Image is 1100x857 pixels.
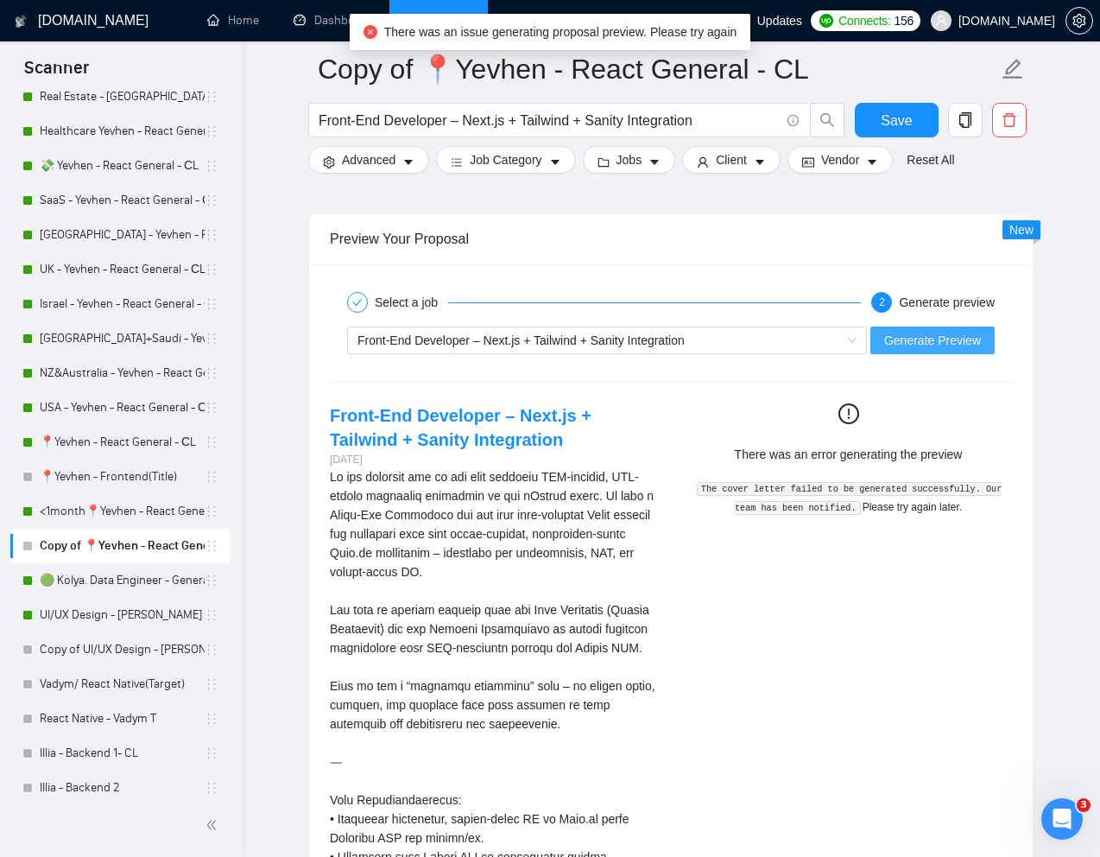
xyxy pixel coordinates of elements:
span: holder [205,228,218,242]
span: holder [205,608,218,622]
code: The cover letter failed to be generated successfully. Our team has been notified. [697,482,1002,515]
span: holder [205,435,218,449]
span: Jobs [616,150,642,169]
li: Illia - Backend 2 [10,771,231,805]
span: holder [205,159,218,173]
li: Illia - Backend 1- CL [10,736,231,771]
button: settingAdvancedcaret-down [308,146,429,174]
span: There was an error generating the preview [735,448,963,461]
a: dashboardDashboard [294,13,372,28]
a: <1month📍Yevhen - React General - СL [40,494,205,529]
a: USA - Yevhen - React General - СL [40,390,205,425]
button: barsJob Categorycaret-down [436,146,575,174]
a: SaaS - Yevhen - React General - СL [40,183,205,218]
span: holder [205,574,218,587]
li: NZ&Australia - Yevhen - React General - СL [10,356,231,390]
span: holder [205,194,218,207]
span: caret-down [549,156,561,168]
input: Scanner name... [318,48,998,91]
a: Reset All [907,150,954,169]
li: React Native - Vadym T [10,701,231,736]
li: 💸 Yevhen - React General - СL [10,149,231,183]
span: holder [205,401,218,415]
iframe: Intercom live chat [1041,798,1083,840]
span: Connects: [838,11,890,30]
a: searchScanner [407,13,471,28]
li: 📍Yevhen - Frontend(Title) [10,460,231,494]
span: setting [323,156,335,168]
div: [DATE] [330,452,657,468]
a: 🟢 Kolya. Data Engineer - General [40,563,205,598]
span: caret-down [648,156,661,168]
span: delete [993,112,1026,128]
a: Illia - Backend 2 [40,771,205,805]
span: check [352,297,363,308]
span: caret-down [754,156,766,168]
button: copy [948,103,983,137]
li: USA - Yevhen - React General - СL [10,390,231,425]
span: holder [205,332,218,346]
span: 156 [895,11,914,30]
a: Healthcare Yevhen - React General - СL [40,114,205,149]
span: Advanced [342,150,395,169]
span: copy [949,112,982,128]
span: holder [205,677,218,691]
span: Vendor [821,150,859,169]
span: Save [881,110,912,131]
a: Real Estate - [GEOGRAPHIC_DATA] - React General - СL [40,79,205,114]
button: userClientcaret-down [682,146,781,174]
a: [GEOGRAPHIC_DATA] - Yevhen - React General - СL [40,218,205,252]
span: bars [451,156,463,168]
span: holder [205,297,218,311]
span: Client [716,150,747,169]
li: Healthcare Yevhen - React General - СL [10,114,231,149]
button: idcardVendorcaret-down [787,146,893,174]
a: Copy of UI/UX Design - [PERSON_NAME] [40,632,205,667]
a: Front-End Developer – Next.js + Tailwind + Sanity Integration [330,406,591,449]
a: homeHome [207,13,259,28]
img: upwork-logo.png [819,14,833,28]
span: user [697,156,709,168]
li: <1month📍Yevhen - React General - СL [10,494,231,529]
span: Job Category [470,150,541,169]
span: close-circle [364,25,377,39]
li: Israel - Yevhen - React General - СL [10,287,231,321]
button: search [810,103,844,137]
span: holder [205,470,218,484]
li: 🟢 Kolya. Data Engineer - General [10,563,231,598]
button: delete [992,103,1027,137]
input: Search Freelance Jobs... [319,110,780,131]
span: info-circle [787,115,799,126]
a: 📍Yevhen - React General - СL [40,425,205,460]
li: UAE+Saudi - Yevhen - React General - СL [10,321,231,356]
span: holder [205,90,218,104]
a: 📍Yevhen - Frontend(Title) [40,460,205,494]
span: There was an issue generating proposal preview. Please try again [384,25,737,39]
a: NZ&Australia - Yevhen - React General - СL [40,356,205,390]
a: setting [1065,14,1093,28]
button: setting [1065,7,1093,35]
span: user [935,15,947,27]
div: Generate preview [899,292,995,313]
span: Front-End Developer – Next.js + Tailwind + Sanity Integration [357,333,685,347]
span: edit [1002,58,1024,80]
span: 2 [879,296,885,308]
li: 📍Yevhen - React General - СL [10,425,231,460]
span: search [811,112,844,128]
span: holder [205,539,218,553]
span: Please try again later. [863,501,962,513]
li: Copy of 📍Yevhen - React General - СL [10,529,231,563]
li: Real Estate - Yevhen - React General - СL [10,79,231,114]
a: Copy of 📍Yevhen - React General - СL [40,529,205,563]
a: Illia - Backend 1- CL [40,736,205,771]
a: Israel - Yevhen - React General - СL [40,287,205,321]
a: UI/UX Design - [PERSON_NAME] [40,598,205,632]
span: holder [205,263,218,276]
button: Generate Preview [870,327,995,354]
span: holder [205,366,218,380]
span: New [1009,223,1034,237]
img: logo [15,8,27,35]
a: [GEOGRAPHIC_DATA]+Saudi - Yevhen - React General - СL [40,321,205,356]
span: Updates [757,14,802,28]
span: holder [205,124,218,138]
